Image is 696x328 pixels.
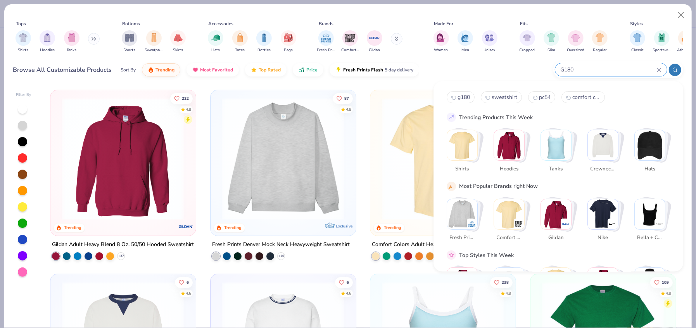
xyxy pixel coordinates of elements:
[485,33,494,42] img: Unisex Image
[344,32,356,44] img: Comfort Colors Image
[447,268,482,314] button: Stack Card Button Classic
[317,30,335,53] div: filter for Fresh Prints
[40,30,55,53] div: filter for Hoodies
[306,67,318,73] span: Price
[251,67,257,73] img: TopRated.gif
[634,199,670,245] button: Stack Card Button Bella + Canvas
[211,33,220,42] img: Hats Image
[494,268,524,298] img: Sportswear
[458,30,473,53] button: filter button
[637,234,663,242] span: Bella + Canvas
[502,280,509,284] span: 238
[588,268,618,298] img: Cozy
[367,30,382,53] div: filter for Gildan
[448,252,455,259] img: pink_star.gif
[448,114,455,121] img: trend_line.gif
[317,47,335,53] span: Fresh Prints
[497,234,522,242] span: Comfort Colors
[232,30,248,53] div: filter for Totes
[494,268,529,314] button: Stack Card Button Sportswear
[67,47,77,53] span: Tanks
[677,30,695,53] div: filter for Athleisure
[506,290,511,296] div: 4.8
[16,92,31,98] div: Filter By
[523,33,532,42] img: Cropped Image
[634,268,670,314] button: Stack Card Button Preppy
[256,30,272,53] div: filter for Bottles
[232,30,248,53] button: filter button
[218,98,348,220] img: f5d85501-0dbb-4ee4-b115-c08fa3845d83
[170,30,186,53] div: filter for Skirts
[567,30,584,53] button: filter button
[587,268,623,314] button: Stack Card Button Cozy
[593,47,607,53] span: Regular
[123,20,140,27] div: Bottoms
[541,199,576,245] button: Stack Card Button Gildan
[178,219,193,234] img: Gildan logo
[447,199,482,245] button: Stack Card Button Fresh Prints
[58,98,188,220] img: 01756b78-01f6-4cc6-8d8a-3c30c1a0c8ac
[341,30,359,53] div: filter for Comfort Colors
[637,165,663,173] span: Hats
[200,67,233,73] span: Most Favorited
[145,30,163,53] div: filter for Sweatpants
[490,277,513,288] button: Like
[544,30,559,53] div: filter for Slim
[544,234,569,242] span: Gildan
[284,47,293,53] span: Bags
[433,30,449,53] button: filter button
[666,290,671,296] div: 4.8
[596,33,604,42] img: Regular Image
[257,47,271,53] span: Bottles
[320,32,332,44] img: Fresh Prints Image
[64,30,79,53] div: filter for Tanks
[187,63,239,76] button: Most Favorited
[209,20,234,27] div: Accessories
[677,30,695,53] button: filter button
[468,220,476,228] img: Fresh Prints
[547,33,556,42] img: Slim Image
[372,239,477,249] div: Comfort Colors Adult Heavyweight T-Shirt
[567,30,584,53] div: filter for Oversized
[515,220,523,228] img: Comfort Colors
[347,280,349,284] span: 6
[344,96,349,100] span: 87
[43,33,52,42] img: Hoodies Image
[16,20,26,27] div: Tops
[174,33,183,42] img: Skirts Image
[571,33,580,42] img: Oversized Image
[588,199,618,229] img: Nike
[544,165,569,173] span: Tanks
[674,8,689,23] button: Close
[64,30,79,53] button: filter button
[319,20,333,27] div: Brands
[662,280,669,284] span: 109
[284,33,292,42] img: Bags Image
[631,47,644,53] span: Classic
[124,47,136,53] span: Shorts
[212,239,350,249] div: Fresh Prints Denver Mock Neck Heavyweight Sweatshirt
[281,30,296,53] div: filter for Bags
[588,130,618,160] img: Crewnecks
[341,30,359,53] button: filter button
[173,47,183,53] span: Skirts
[293,63,323,76] button: Price
[562,220,570,228] img: Gildan
[447,130,482,176] button: Stack Card Button Shirts
[208,30,223,53] div: filter for Hats
[335,67,342,73] img: flash.gif
[461,33,470,42] img: Men Image
[656,220,664,228] img: Bella + Canvas
[18,47,28,53] span: Shirts
[341,47,359,53] span: Comfort Colors
[346,106,351,112] div: 4.8
[458,94,470,101] span: g180
[572,94,600,101] span: comfort color t-shirt
[122,30,137,53] button: filter button
[520,47,535,53] span: Cropped
[16,30,31,53] button: filter button
[544,30,559,53] button: filter button
[450,234,475,242] span: Fresh Prints
[481,91,522,103] button: sweatshirt1
[561,91,605,103] button: comfort color t-shirt3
